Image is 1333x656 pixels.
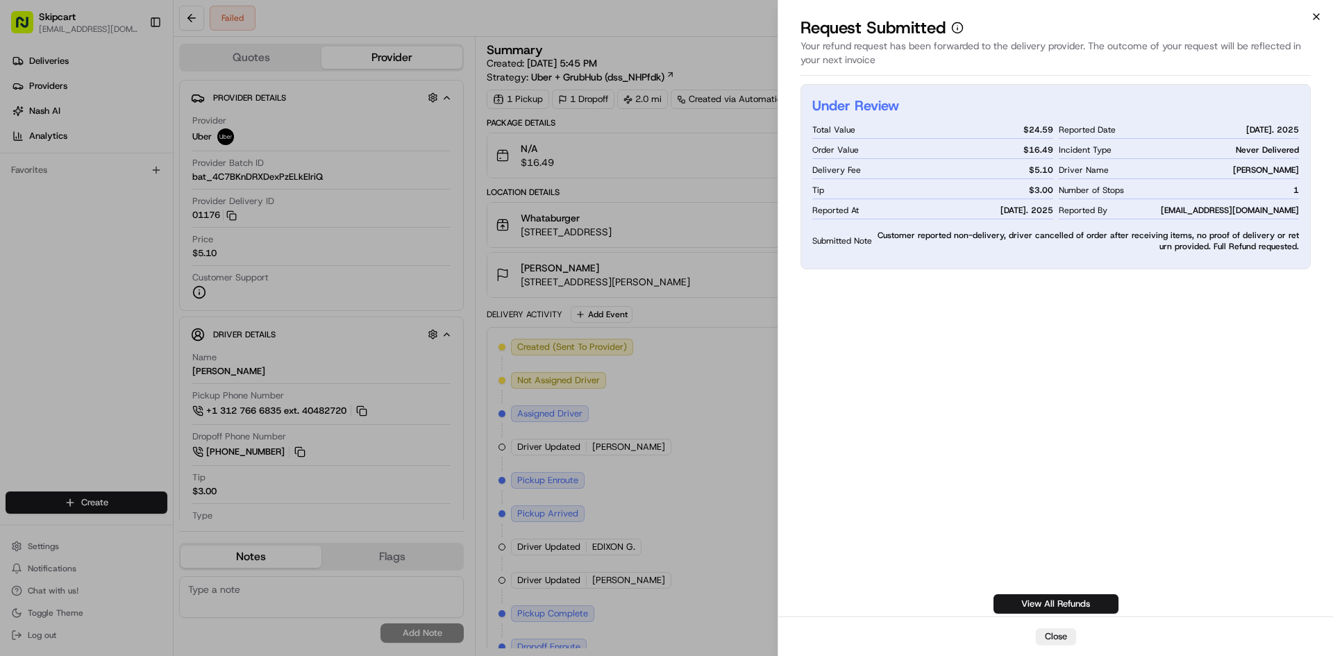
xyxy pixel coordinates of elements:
[236,137,253,153] button: Start new chat
[1059,205,1107,216] span: Reported By
[1293,185,1299,196] span: 1
[47,133,228,146] div: Start new chat
[131,201,223,215] span: API Documentation
[1036,628,1076,645] button: Close
[1059,185,1124,196] span: Number of Stops
[812,235,872,246] span: Submitted Note
[1029,185,1053,196] span: $ 3.00
[1233,165,1299,176] span: [PERSON_NAME]
[1236,144,1299,155] span: Never Delivered
[812,144,859,155] span: Order Value
[47,146,176,158] div: We're available if you need us!
[28,201,106,215] span: Knowledge Base
[1161,205,1299,216] span: [EMAIL_ADDRESS][DOMAIN_NAME]
[1059,144,1112,155] span: Incident Type
[812,124,855,135] span: Total Value
[800,39,1311,76] div: Your refund request has been forwarded to the delivery provider. The outcome of your request will...
[14,14,42,42] img: Nash
[1023,144,1053,155] span: $ 16.49
[14,133,39,158] img: 1736555255976-a54dd68f-1ca7-489b-9aae-adbdc363a1c4
[1000,205,1053,216] span: [DATE]. 2025
[1023,124,1053,135] span: $ 24.59
[1059,165,1109,176] span: Driver Name
[14,203,25,214] div: 📗
[138,235,168,246] span: Pylon
[1059,124,1116,135] span: Reported Date
[812,185,824,196] span: Tip
[98,235,168,246] a: Powered byPylon
[36,90,229,104] input: Clear
[994,594,1118,614] a: View All Refunds
[14,56,253,78] p: Welcome 👋
[112,196,228,221] a: 💻API Documentation
[1246,124,1299,135] span: [DATE]. 2025
[812,205,859,216] span: Reported At
[812,165,861,176] span: Delivery Fee
[878,230,1299,252] span: Customer reported non-delivery, driver cancelled of order after receiving items, no proof of deli...
[812,96,899,115] h2: Under Review
[8,196,112,221] a: 📗Knowledge Base
[117,203,128,214] div: 💻
[1029,165,1053,176] span: $ 5.10
[800,17,946,39] p: Request Submitted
